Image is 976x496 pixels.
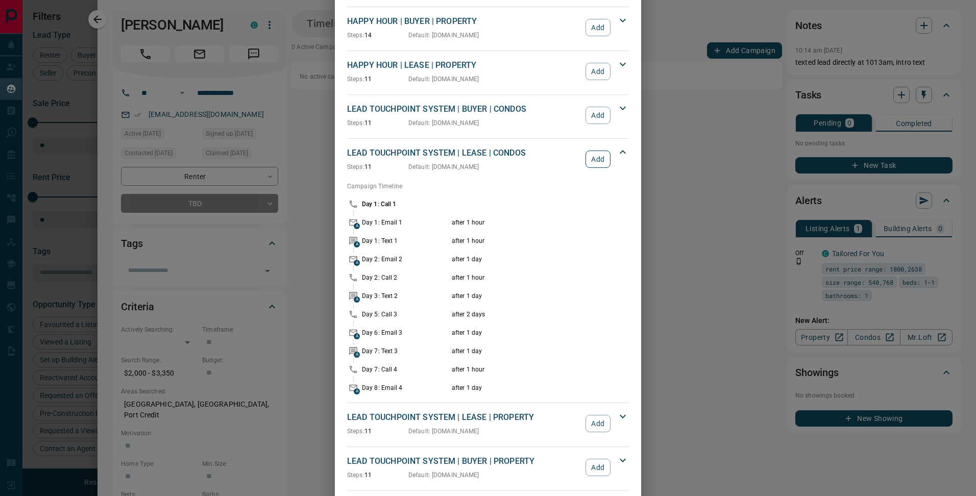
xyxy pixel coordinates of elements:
[362,236,449,245] p: Day 1: Text 1
[362,273,449,282] p: Day 2: Call 2
[347,470,408,480] p: 11
[452,310,597,319] p: after 2 days
[354,241,360,247] span: A
[347,472,364,479] span: Steps:
[347,182,629,191] p: Campaign Timeline
[347,453,629,482] div: LEAD TOUCHPOINT SYSTEM | BUYER | PROPERTYSteps:11Default: [DOMAIN_NAME]Add
[347,145,629,173] div: LEAD TOUCHPOINT SYSTEM | LEASE | CONDOSSteps:11Default: [DOMAIN_NAME]Add
[354,333,360,339] span: A
[347,119,364,127] span: Steps:
[347,455,580,467] p: LEAD TOUCHPOINT SYSTEM | BUYER | PROPERTY
[347,32,364,39] span: Steps:
[354,352,360,358] span: A
[408,427,479,436] p: Default : [DOMAIN_NAME]
[347,411,580,424] p: LEAD TOUCHPOINT SYSTEM | LEASE | PROPERTY
[354,388,360,394] span: A
[347,427,408,436] p: 11
[452,383,597,392] p: after 1 day
[585,415,611,432] button: Add
[452,291,597,301] p: after 1 day
[452,346,597,356] p: after 1 day
[347,101,629,130] div: LEAD TOUCHPOINT SYSTEM | BUYER | CONDOSSteps:11Default: [DOMAIN_NAME]Add
[347,13,629,42] div: HAPPY HOUR | BUYER | PROPERTYSteps:14Default: [DOMAIN_NAME]Add
[347,162,408,171] p: 11
[362,310,449,319] p: Day 5: Call 3
[347,57,629,86] div: HAPPY HOUR | LEASE | PROPERTYSteps:11Default: [DOMAIN_NAME]Add
[585,63,611,80] button: Add
[362,291,449,301] p: Day 3: Text 2
[362,365,449,374] p: Day 7: Call 4
[362,218,449,227] p: Day 1: Email 1
[347,31,408,40] p: 14
[347,103,580,115] p: LEAD TOUCHPOINT SYSTEM | BUYER | CONDOS
[408,75,479,84] p: Default : [DOMAIN_NAME]
[408,162,479,171] p: Default : [DOMAIN_NAME]
[347,59,580,71] p: HAPPY HOUR | LEASE | PROPERTY
[452,218,597,227] p: after 1 hour
[354,296,360,303] span: A
[362,328,449,337] p: Day 6: Email 3
[452,273,597,282] p: after 1 hour
[347,118,408,128] p: 11
[452,255,597,264] p: after 1 day
[452,365,597,374] p: after 1 hour
[347,428,364,435] span: Steps:
[585,107,611,124] button: Add
[452,328,597,337] p: after 1 day
[362,383,449,392] p: Day 8: Email 4
[354,223,360,229] span: A
[362,346,449,356] p: Day 7: Text 3
[585,19,611,36] button: Add
[347,15,580,28] p: HAPPY HOUR | BUYER | PROPERTY
[408,118,479,128] p: Default : [DOMAIN_NAME]
[347,147,580,159] p: LEAD TOUCHPOINT SYSTEM | LEASE | CONDOS
[408,31,479,40] p: Default : [DOMAIN_NAME]
[362,200,449,209] p: Day 1: Call 1
[347,76,364,83] span: Steps:
[354,260,360,266] span: A
[585,151,611,168] button: Add
[585,459,611,476] button: Add
[347,75,408,84] p: 11
[452,236,597,245] p: after 1 hour
[362,255,449,264] p: Day 2: Email 2
[408,470,479,480] p: Default : [DOMAIN_NAME]
[347,409,629,438] div: LEAD TOUCHPOINT SYSTEM | LEASE | PROPERTYSteps:11Default: [DOMAIN_NAME]Add
[347,163,364,170] span: Steps:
